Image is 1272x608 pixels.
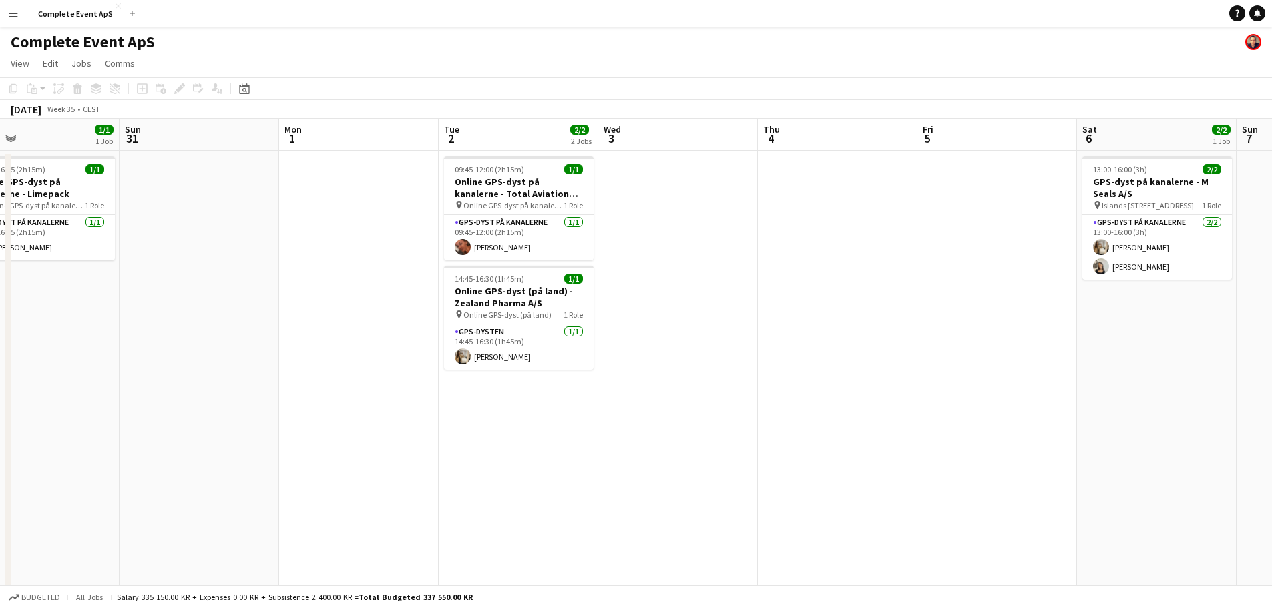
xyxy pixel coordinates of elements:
span: Mon [284,123,302,135]
span: 1 Role [85,200,104,210]
span: 3 [602,131,621,146]
app-card-role: GPS-dyst på kanalerne2/213:00-16:00 (3h)[PERSON_NAME][PERSON_NAME] [1082,215,1232,280]
div: CEST [83,104,100,114]
span: Budgeted [21,593,60,602]
span: 1 Role [564,200,583,210]
h3: Online GPS-dyst (på land) - Zealand Pharma A/S [444,285,594,309]
span: 5 [921,131,933,146]
a: Comms [99,55,140,72]
span: Thu [763,123,780,135]
span: 2 [442,131,459,146]
span: Jobs [71,57,91,69]
h3: Online GPS-dyst på kanalerne - Total Aviation Ltd A/S [444,176,594,200]
h3: GPS-dyst på kanalerne - M Seals A/S [1082,176,1232,200]
span: View [11,57,29,69]
span: 1/1 [564,164,583,174]
app-card-role: GPS-dysten1/114:45-16:30 (1h45m)[PERSON_NAME] [444,324,594,370]
app-job-card: 09:45-12:00 (2h15m)1/1Online GPS-dyst på kanalerne - Total Aviation Ltd A/S Online GPS-dyst på ka... [444,156,594,260]
div: 1 Job [95,136,113,146]
h1: Complete Event ApS [11,32,155,52]
span: 1/1 [564,274,583,284]
span: Online GPS-dyst på kanalerne [463,200,564,210]
app-job-card: 13:00-16:00 (3h)2/2GPS-dyst på kanalerne - M Seals A/S Islands [STREET_ADDRESS]1 RoleGPS-dyst på ... [1082,156,1232,280]
span: 4 [761,131,780,146]
span: Tue [444,123,459,135]
span: 1/1 [95,125,114,135]
span: 2/2 [570,125,589,135]
a: Edit [37,55,63,72]
span: 2/2 [1203,164,1221,174]
a: Jobs [66,55,97,72]
span: Week 35 [44,104,77,114]
app-user-avatar: Christian Brøckner [1245,34,1261,50]
span: Sat [1082,123,1097,135]
span: 1 Role [1202,200,1221,210]
span: 31 [123,131,141,146]
span: Sun [125,123,141,135]
button: Complete Event ApS [27,1,124,27]
span: 7 [1240,131,1258,146]
span: Fri [923,123,933,135]
span: Comms [105,57,135,69]
span: 14:45-16:30 (1h45m) [455,274,524,284]
div: 1 Job [1213,136,1230,146]
a: View [5,55,35,72]
app-card-role: GPS-dyst på kanalerne1/109:45-12:00 (2h15m)[PERSON_NAME] [444,215,594,260]
span: Edit [43,57,58,69]
span: Islands [STREET_ADDRESS] [1102,200,1194,210]
span: Wed [604,123,621,135]
div: Salary 335 150.00 KR + Expenses 0.00 KR + Subsistence 2 400.00 KR = [117,592,473,602]
span: Online GPS-dyst (på land) [463,310,552,320]
span: 1 [282,131,302,146]
span: 2/2 [1212,125,1231,135]
span: 1 Role [564,310,583,320]
span: 1/1 [85,164,104,174]
button: Budgeted [7,590,62,605]
div: 2 Jobs [571,136,592,146]
span: Total Budgeted 337 550.00 KR [359,592,473,602]
span: 09:45-12:00 (2h15m) [455,164,524,174]
span: Sun [1242,123,1258,135]
app-job-card: 14:45-16:30 (1h45m)1/1Online GPS-dyst (på land) - Zealand Pharma A/S Online GPS-dyst (på land)1 R... [444,266,594,370]
span: All jobs [73,592,105,602]
div: [DATE] [11,103,41,116]
span: 13:00-16:00 (3h) [1093,164,1147,174]
span: 6 [1080,131,1097,146]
